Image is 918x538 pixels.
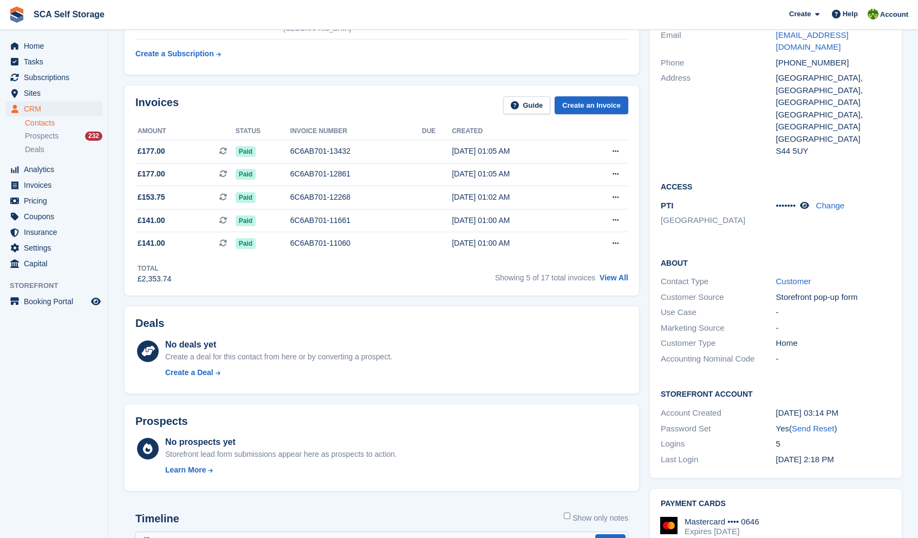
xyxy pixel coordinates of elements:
[24,54,89,69] span: Tasks
[661,388,891,399] h2: Storefront Account
[661,72,776,158] div: Address
[776,455,834,464] time: 2025-07-14 13:18:57 UTC
[85,132,102,141] div: 232
[776,337,891,350] div: Home
[236,192,256,203] span: Paid
[776,201,796,210] span: •••••••
[236,123,290,140] th: Status
[776,438,891,450] div: 5
[5,54,102,69] a: menu
[776,72,891,109] div: [GEOGRAPHIC_DATA], [GEOGRAPHIC_DATA], [GEOGRAPHIC_DATA]
[661,306,776,319] div: Use Case
[236,146,256,157] span: Paid
[661,29,776,54] div: Email
[29,5,109,23] a: SCA Self Storage
[24,240,89,255] span: Settings
[661,353,776,365] div: Accounting Nominal Code
[165,351,392,363] div: Create a deal for this contact from here or by converting a prospect.
[452,123,578,140] th: Created
[661,57,776,69] div: Phone
[661,407,776,419] div: Account Created
[135,96,179,114] h2: Invoices
[776,423,891,435] div: Yes
[5,101,102,116] a: menu
[776,322,891,334] div: -
[165,464,206,476] div: Learn More
[138,146,165,157] span: £177.00
[135,317,164,330] h2: Deals
[776,407,891,419] div: [DATE] 03:14 PM
[685,517,759,527] div: Mastercard •••• 0646
[135,415,188,428] h2: Prospects
[290,123,422,140] th: Invoice number
[5,294,102,309] a: menu
[555,96,628,114] a: Create an Invoice
[776,57,891,69] div: [PHONE_NUMBER]
[290,146,422,157] div: 6C6AB701-13432
[5,209,102,224] a: menu
[5,256,102,271] a: menu
[290,215,422,226] div: 6C6AB701-11661
[24,193,89,208] span: Pricing
[25,118,102,128] a: Contacts
[165,367,213,378] div: Create a Deal
[25,145,44,155] span: Deals
[24,86,89,101] span: Sites
[5,70,102,85] a: menu
[135,123,236,140] th: Amount
[661,201,673,210] span: PTI
[776,291,891,304] div: Storefront pop-up form
[564,513,628,524] label: Show only notes
[25,130,102,142] a: Prospects 232
[5,193,102,208] a: menu
[138,215,165,226] span: £141.00
[661,438,776,450] div: Logins
[165,449,397,460] div: Storefront lead form submissions appear here as prospects to action.
[165,338,392,351] div: No deals yet
[290,238,422,249] div: 6C6AB701-11060
[10,280,108,291] span: Storefront
[5,240,102,255] a: menu
[24,101,89,116] span: CRM
[138,192,165,203] span: £153.75
[135,44,221,64] a: Create a Subscription
[138,264,171,273] div: Total
[24,209,89,224] span: Coupons
[776,277,811,286] a: Customer
[5,86,102,101] a: menu
[165,436,397,449] div: No prospects yet
[165,464,397,476] a: Learn More
[422,123,452,140] th: Due
[290,192,422,203] div: 6C6AB701-12268
[452,192,578,203] div: [DATE] 01:02 AM
[564,513,570,519] input: Show only notes
[236,238,256,249] span: Paid
[89,295,102,308] a: Preview store
[661,500,891,508] h2: Payment cards
[24,256,89,271] span: Capital
[503,96,551,114] a: Guide
[816,201,845,210] a: Change
[135,48,214,60] div: Create a Subscription
[685,527,759,536] div: Expires [DATE]
[24,70,89,85] span: Subscriptions
[25,131,58,141] span: Prospects
[24,294,89,309] span: Booking Portal
[5,38,102,54] a: menu
[5,178,102,193] a: menu
[236,169,256,180] span: Paid
[880,9,908,20] span: Account
[776,353,891,365] div: -
[843,9,858,19] span: Help
[776,145,891,158] div: S44 5UY
[24,162,89,177] span: Analytics
[776,109,891,133] div: [GEOGRAPHIC_DATA], [GEOGRAPHIC_DATA]
[452,215,578,226] div: [DATE] 01:00 AM
[24,178,89,193] span: Invoices
[290,168,422,180] div: 6C6AB701-12861
[452,168,578,180] div: [DATE] 01:05 AM
[138,238,165,249] span: £141.00
[868,9,878,19] img: Sam Chapman
[495,273,595,282] span: Showing 5 of 17 total invoices
[789,9,811,19] span: Create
